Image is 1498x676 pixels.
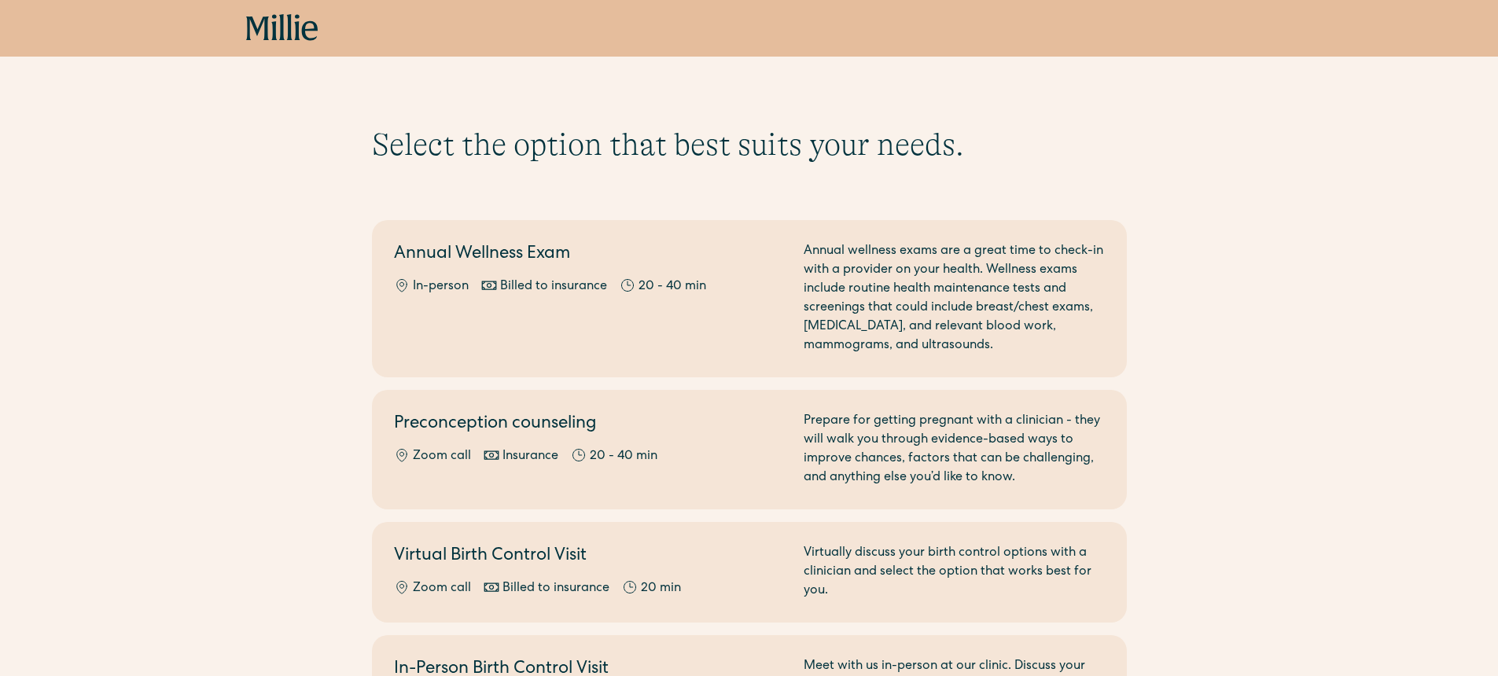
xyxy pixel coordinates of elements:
div: Zoom call [413,579,471,598]
h2: Preconception counseling [394,412,785,438]
div: 20 - 40 min [639,277,706,296]
h1: Select the option that best suits your needs. [372,126,1127,163]
div: In-person [413,277,469,296]
h2: Annual Wellness Exam [394,242,785,268]
h2: Virtual Birth Control Visit [394,544,785,570]
a: Virtual Birth Control VisitZoom callBilled to insurance20 minVirtually discuss your birth control... [372,522,1127,623]
div: Prepare for getting pregnant with a clinician - they will walk you through evidence-based ways to... [804,412,1105,487]
div: Billed to insurance [500,277,607,296]
div: Virtually discuss your birth control options with a clinician and select the option that works be... [804,544,1105,601]
div: Billed to insurance [502,579,609,598]
div: 20 min [641,579,681,598]
a: Preconception counselingZoom callInsurance20 - 40 minPrepare for getting pregnant with a clinicia... [372,390,1127,509]
div: Zoom call [413,447,471,466]
a: Annual Wellness ExamIn-personBilled to insurance20 - 40 minAnnual wellness exams are a great time... [372,220,1127,377]
div: 20 - 40 min [590,447,657,466]
div: Insurance [502,447,558,466]
div: Annual wellness exams are a great time to check-in with a provider on your health. Wellness exams... [804,242,1105,355]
